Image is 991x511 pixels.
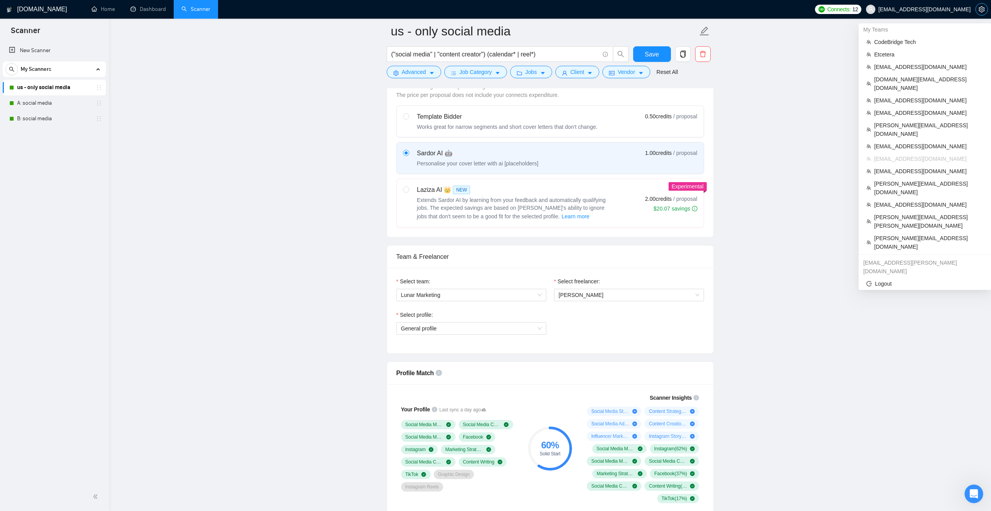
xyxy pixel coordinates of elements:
[439,406,486,414] span: Last sync a day ago
[632,421,637,426] span: plus-circle
[93,493,100,500] span: double-left
[561,212,590,221] button: Laziza AI NEWExtends Sardor AI by learning from your feedback and automatically qualifying jobs. ...
[874,213,983,230] span: [PERSON_NAME][EMAIL_ADDRESS][PERSON_NAME][DOMAIN_NAME]
[417,160,539,167] div: Personalise your cover letter with ai [placeholders]
[591,433,629,439] span: Influencer Marketing ( 10 %)
[591,458,629,464] span: Social Media Management ( 57 %)
[405,434,444,440] span: Social Media Management
[874,63,983,71] span: [EMAIL_ADDRESS][DOMAIN_NAME]
[874,121,983,138] span: [PERSON_NAME][EMAIL_ADDRESS][DOMAIN_NAME]
[463,421,501,428] span: Social Media Content Creation
[852,5,858,14] span: 12
[92,6,115,12] a: homeHome
[453,186,470,194] span: NEW
[874,96,983,105] span: [EMAIL_ADDRESS][DOMAIN_NAME]
[417,112,598,121] div: Template Bidder
[417,123,598,131] div: Works great for narrow segments and short cover letters that don't change.
[975,6,988,12] a: setting
[645,112,672,121] span: 0.50 credits
[874,167,983,176] span: [EMAIL_ADDRESS][DOMAIN_NAME]
[874,50,983,59] span: Etcetera
[690,409,695,414] span: plus-circle
[446,422,451,427] span: check-circle
[405,484,439,490] span: Instagram Reels
[446,460,451,464] span: check-circle
[638,471,642,476] span: check-circle
[695,46,711,62] button: delete
[486,447,491,452] span: check-circle
[694,395,699,400] span: info-circle
[675,46,691,62] button: copy
[866,156,871,161] span: team
[5,63,18,76] button: search
[868,7,873,12] span: user
[401,289,542,301] span: Lunar Marketing
[517,70,522,76] span: folder
[438,471,470,478] span: Graphic Design
[866,111,871,115] span: team
[874,179,983,197] span: [PERSON_NAME][EMAIL_ADDRESS][DOMAIN_NAME]
[5,25,46,41] span: Scanner
[597,471,635,477] span: Marketing Strategy ( 38 %)
[638,446,642,451] span: check-circle
[401,325,437,332] span: General profile
[402,68,426,76] span: Advanced
[672,183,704,190] span: Experimental
[181,6,210,12] a: searchScanner
[690,471,695,476] span: check-circle
[874,234,983,251] span: [PERSON_NAME][EMAIL_ADDRESS][DOMAIN_NAME]
[540,70,546,76] span: caret-down
[866,186,871,190] span: team
[866,169,871,174] span: team
[554,277,600,286] label: Select freelancer:
[444,185,451,195] span: 👑
[591,483,629,489] span: Social Media Content ( 34 %)
[130,6,166,12] a: dashboardDashboard
[653,205,697,212] div: $20.07 savings
[463,434,483,440] span: Facebook
[396,83,559,98] span: Choose the algorithm for you bidding. The price per proposal does not include your connects expen...
[695,51,710,58] span: delete
[866,281,872,286] span: logout
[405,471,419,478] span: TikTok
[827,5,850,14] span: Connects:
[405,421,444,428] span: Social Media Marketing
[649,483,687,489] span: Content Writing ( 18 %)
[613,51,628,58] span: search
[866,144,871,149] span: team
[21,61,51,77] span: My Scanners
[417,185,612,195] div: Laziza AI
[866,127,871,132] span: team
[874,109,983,117] span: [EMAIL_ADDRESS][DOMAIN_NAME]
[510,66,552,78] button: folderJobscaret-down
[866,202,871,207] span: team
[638,70,644,76] span: caret-down
[9,43,100,58] a: New Scanner
[976,6,987,12] span: setting
[866,65,871,69] span: team
[528,441,572,450] div: 60 %
[3,43,106,58] li: New Scanner
[632,409,637,414] span: plus-circle
[396,277,430,286] label: Select team:
[562,70,567,76] span: user
[657,68,678,76] a: Reset All
[975,3,988,16] button: setting
[690,421,695,426] span: plus-circle
[649,433,687,439] span: Instagram Story ( 10 %)
[859,256,991,277] div: nazar.levchuk@gigradar.io
[498,460,502,464] span: check-circle
[603,52,608,57] span: info-circle
[649,458,687,464] span: Social Media Content Creation ( 40 %)
[690,496,695,501] span: check-circle
[96,116,102,122] span: holder
[96,100,102,106] span: holder
[645,149,672,157] span: 1.00 credits
[400,311,433,319] span: Select profile:
[421,472,426,477] span: check-circle
[429,447,433,452] span: check-circle
[591,408,629,414] span: Social Media Strategy ( 24 %)
[632,459,637,464] span: check-circle
[463,459,495,465] span: Content Writing
[387,66,441,78] button: settingAdvancedcaret-down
